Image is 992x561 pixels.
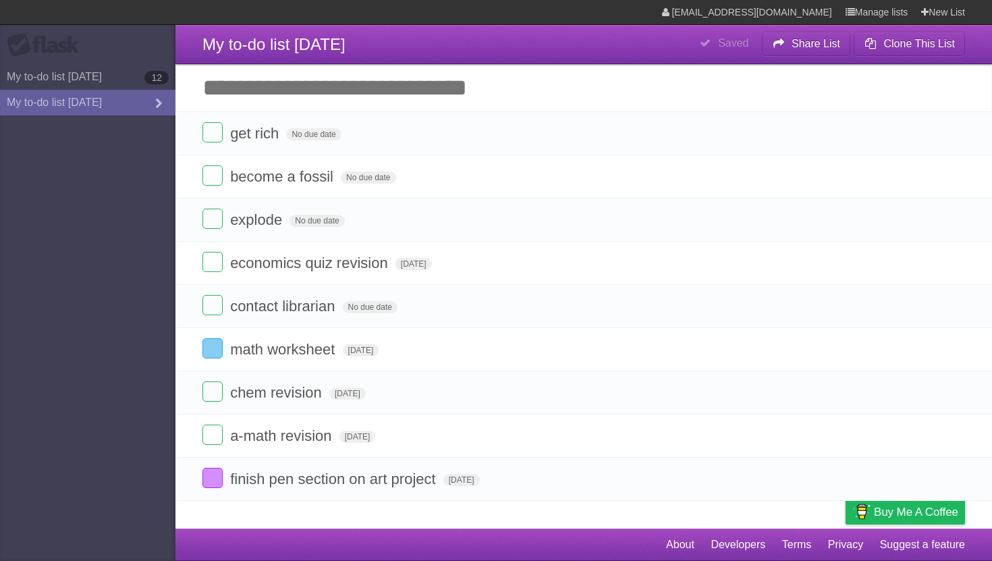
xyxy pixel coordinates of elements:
b: Clone This List [883,38,955,49]
label: Done [202,209,223,229]
span: become a fossil [230,168,337,185]
b: Share List [792,38,840,49]
div: Flask [7,33,88,57]
label: Done [202,295,223,315]
label: Done [202,252,223,272]
span: chem revision [230,384,325,401]
span: [DATE] [339,431,376,443]
label: Done [202,468,223,488]
span: explode [230,211,285,228]
a: Suggest a feature [880,532,965,558]
span: [DATE] [329,388,366,400]
b: 12 [144,71,169,84]
span: finish pen section on art project [230,471,439,487]
span: No due date [343,301,397,313]
span: economics quiz revision [230,255,391,271]
a: About [666,532,694,558]
label: Done [202,165,223,186]
span: No due date [341,171,395,184]
span: My to-do list [DATE] [202,35,346,53]
button: Clone This List [854,32,965,56]
a: Developers [711,532,765,558]
span: get rich [230,125,282,142]
label: Done [202,381,223,402]
label: Done [202,338,223,358]
span: [DATE] [343,344,379,356]
b: Saved [718,37,748,49]
span: [DATE] [443,474,480,486]
a: Terms [782,532,812,558]
img: Buy me a coffee [852,500,871,523]
label: Done [202,122,223,142]
button: Share List [762,32,851,56]
label: Done [202,425,223,445]
a: Privacy [828,532,863,558]
span: a-math revision [230,427,335,444]
span: Buy me a coffee [874,500,958,524]
span: [DATE] [395,258,432,270]
a: Buy me a coffee [846,500,965,525]
span: No due date [290,215,344,227]
span: contact librarian [230,298,338,315]
span: math worksheet [230,341,338,358]
span: No due date [286,128,341,140]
